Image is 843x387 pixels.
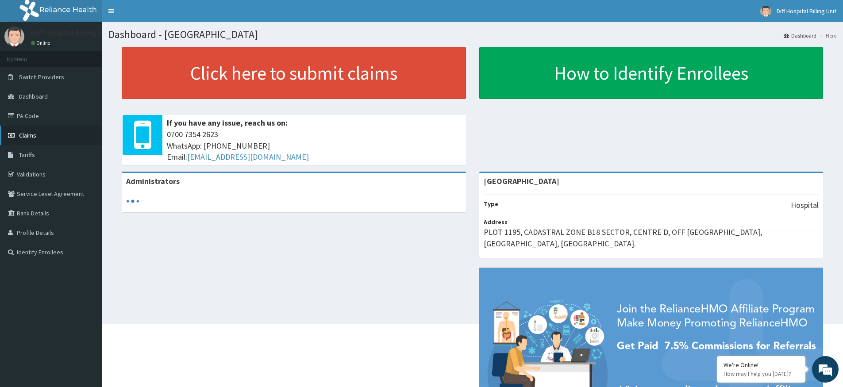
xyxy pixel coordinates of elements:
span: Diff Hospital Billing Unit [777,7,836,15]
b: Administrators [126,176,180,186]
p: How may I help you today? [724,370,799,378]
p: Hospital [791,199,819,211]
a: How to Identify Enrollees [479,47,824,99]
span: 0700 7354 2623 WhatsApp: [PHONE_NUMBER] Email: [167,129,462,163]
span: Switch Providers [19,73,64,81]
h1: Dashboard - [GEOGRAPHIC_DATA] [108,29,836,40]
img: User Image [760,6,771,17]
b: Type [484,200,498,208]
span: Dashboard [19,92,48,100]
svg: audio-loading [126,195,139,208]
strong: [GEOGRAPHIC_DATA] [484,176,559,186]
a: Click here to submit claims [122,47,466,99]
div: We're Online! [724,361,799,369]
a: [EMAIL_ADDRESS][DOMAIN_NAME] [187,152,309,162]
a: Dashboard [784,32,816,39]
b: If you have any issue, reach us on: [167,118,288,128]
b: Address [484,218,508,226]
a: Online [31,40,52,46]
span: Tariffs [19,151,35,159]
p: PLOT 1195, CADASTRAL ZONE B18 SECTOR, CENTRE D, OFF [GEOGRAPHIC_DATA], [GEOGRAPHIC_DATA], [GEOGRA... [484,226,819,249]
p: Diff Hospital Billing Unit [31,29,113,37]
li: Here [817,32,836,39]
span: Claims [19,131,36,139]
img: User Image [4,27,24,46]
